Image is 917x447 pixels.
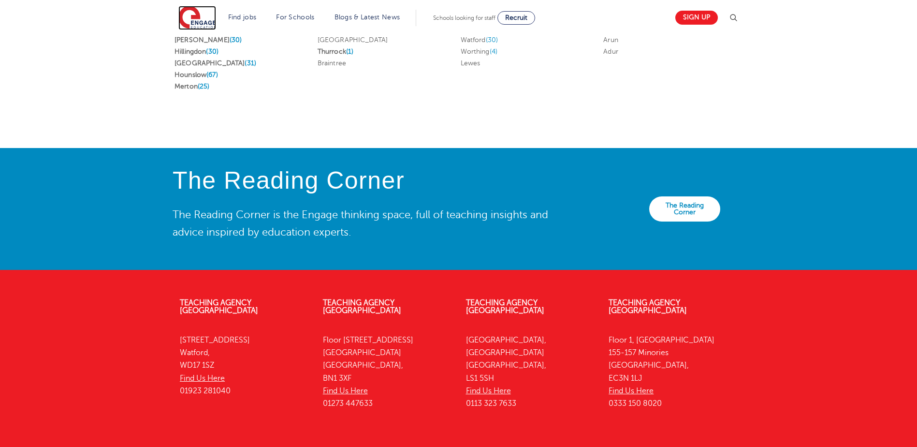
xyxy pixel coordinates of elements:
[466,298,544,315] a: Teaching Agency [GEOGRAPHIC_DATA]
[603,46,742,58] li: Adur
[461,34,600,46] li: Watford
[175,48,218,55] a: Hillingdon(30)
[466,334,595,410] p: [GEOGRAPHIC_DATA], [GEOGRAPHIC_DATA] [GEOGRAPHIC_DATA], LS1 5SH 0113 323 7633
[603,34,742,46] li: Arun
[230,36,242,44] span: (30)
[675,11,718,25] a: Sign up
[180,334,308,397] p: [STREET_ADDRESS] Watford, WD17 1SZ 01923 281040
[649,196,720,222] a: The Reading Corner
[198,83,210,90] span: (25)
[175,36,242,44] a: [PERSON_NAME](30)
[175,71,218,78] a: Hounslow(67)
[173,206,555,241] p: The Reading Corner is the Engage thinking space, full of teaching insights and advice inspired by...
[180,298,258,315] a: Teaching Agency [GEOGRAPHIC_DATA]
[466,387,511,395] a: Find Us Here
[175,83,209,90] a: Merton(25)
[276,14,314,21] a: For Schools
[461,58,600,69] li: Lewes
[318,48,354,55] a: Thurrock(1)
[178,6,216,30] img: Engage Education
[461,46,600,58] li: Worthing
[245,60,256,67] span: (31)
[505,14,527,21] span: Recruit
[486,36,498,44] span: (30)
[323,334,451,410] p: Floor [STREET_ADDRESS] [GEOGRAPHIC_DATA] [GEOGRAPHIC_DATA], BN1 3XF 01273 447633
[228,14,257,21] a: Find jobs
[318,34,457,46] li: [GEOGRAPHIC_DATA]
[609,387,654,395] a: Find Us Here
[346,48,353,55] span: (1)
[323,387,368,395] a: Find Us Here
[335,14,400,21] a: Blogs & Latest News
[497,11,535,25] a: Recruit
[175,60,256,67] a: [GEOGRAPHIC_DATA](31)
[318,58,457,69] li: Braintree
[206,71,218,78] span: (67)
[609,334,737,410] p: Floor 1, [GEOGRAPHIC_DATA] 155-157 Minories [GEOGRAPHIC_DATA], EC3N 1LJ 0333 150 8020
[490,48,497,55] span: (4)
[173,167,555,194] h4: The Reading Corner
[323,298,401,315] a: Teaching Agency [GEOGRAPHIC_DATA]
[609,298,687,315] a: Teaching Agency [GEOGRAPHIC_DATA]
[433,15,495,21] span: Schools looking for staff
[180,374,225,383] a: Find Us Here
[206,48,218,55] span: (30)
